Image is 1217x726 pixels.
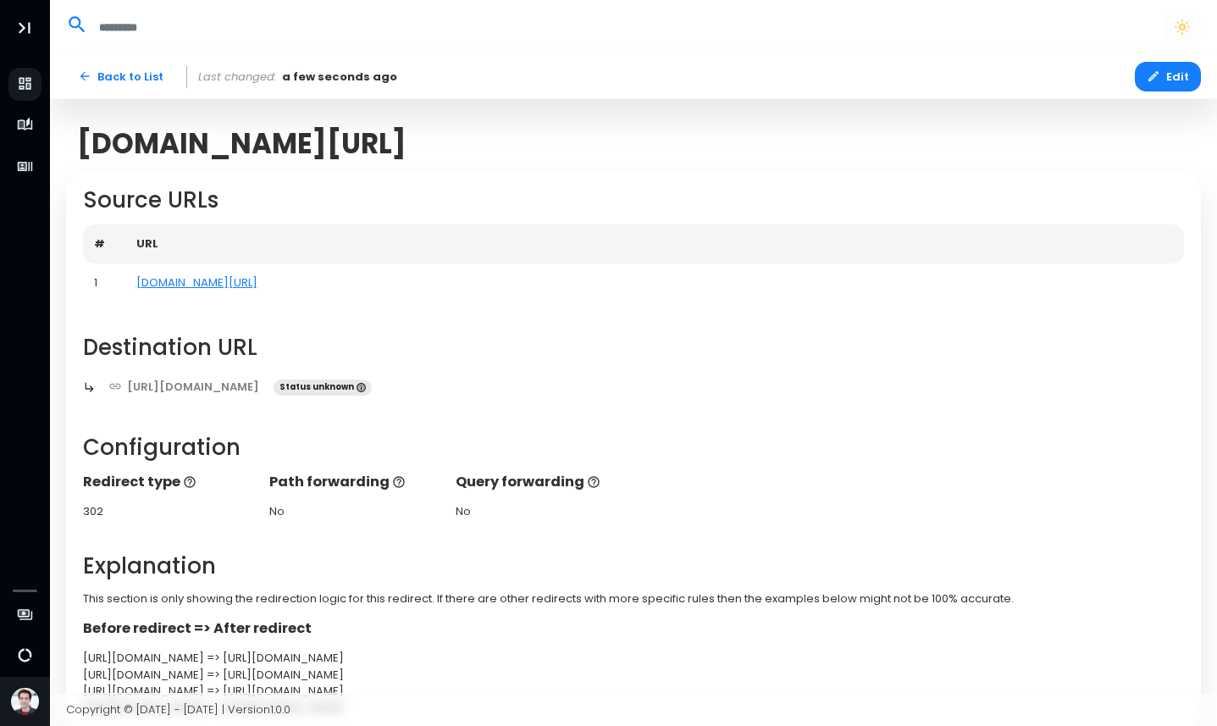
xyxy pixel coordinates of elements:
[83,503,253,520] div: 302
[77,127,407,160] span: [DOMAIN_NAME][URL]
[66,701,290,718] span: Copyright © [DATE] - [DATE] | Version 1.0.0
[83,650,1185,667] div: [URL][DOMAIN_NAME] => [URL][DOMAIN_NAME]
[83,683,1185,700] div: [URL][DOMAIN_NAME] => [URL][DOMAIN_NAME]
[83,590,1185,607] p: This section is only showing the redirection logic for this redirect. If there are other redirect...
[125,224,1185,263] th: URL
[66,62,175,91] a: Back to List
[269,472,440,492] p: Path forwarding
[83,618,1185,639] p: Before redirect => After redirect
[83,224,125,263] th: #
[83,435,1185,461] h2: Configuration
[198,69,277,86] span: Last changed:
[97,372,272,402] a: [URL][DOMAIN_NAME]
[274,380,372,396] span: Status unknown
[282,69,397,86] span: a few seconds ago
[11,688,39,716] img: Avatar
[1135,62,1201,91] button: Edit
[456,472,626,492] p: Query forwarding
[83,472,253,492] p: Redirect type
[269,503,440,520] div: No
[83,187,1185,213] h2: Source URLs
[456,503,626,520] div: No
[8,12,41,44] button: Toggle Aside
[94,274,114,291] div: 1
[83,667,1185,684] div: [URL][DOMAIN_NAME] => [URL][DOMAIN_NAME]
[83,335,1185,361] h2: Destination URL
[83,553,1185,579] h2: Explanation
[136,274,257,291] a: [DOMAIN_NAME][URL]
